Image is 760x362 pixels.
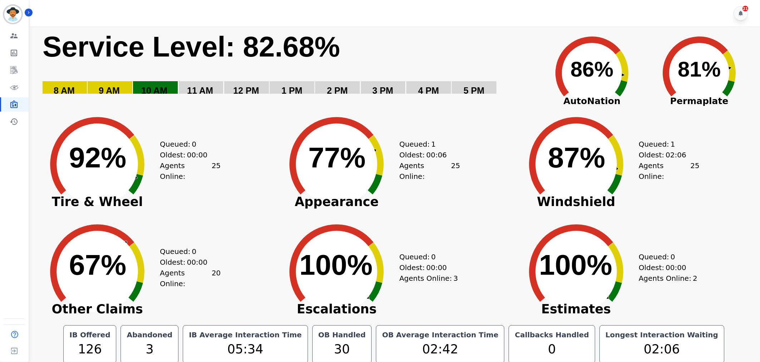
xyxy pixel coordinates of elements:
div: 0 [513,340,590,359]
div: Agents Online: [160,160,221,182]
div: OB Average Interaction Time [381,330,500,340]
span: 00:06 [426,150,447,160]
div: Agents Online: [160,268,221,289]
div: Queued: [639,139,692,150]
div: 02:42 [381,340,500,359]
text: 81% [678,57,721,81]
text: 77% [308,142,366,173]
div: Queued: [399,251,453,262]
div: Oldest: [639,150,692,160]
span: 0 [671,251,675,262]
text: 4 PM [418,85,439,96]
div: IB Average Interaction Time [187,330,303,340]
span: 00:00 [187,150,207,160]
span: 25 [212,160,221,182]
text: 1 PM [281,85,302,96]
span: Other Claims [35,305,160,313]
text: 12 PM [233,85,259,96]
div: Longest Interaction Waiting [604,330,720,340]
svg: Service Level: 0% [42,29,534,106]
text: Service Level: 82.68% [43,31,340,63]
text: 2 PM [327,85,348,96]
span: 20 [212,268,221,289]
div: Queued: [399,139,453,150]
span: Permaplate [646,94,753,108]
text: 8 AM [54,85,75,96]
text: 87% [548,142,605,173]
span: 25 [690,160,699,182]
span: Appearance [274,198,399,205]
div: 30 [317,340,367,359]
div: Callbacks Handled [513,330,590,340]
text: 11 AM [187,85,213,96]
span: AutoNation [538,94,646,108]
div: Abandoned [125,330,174,340]
text: 92% [69,142,126,173]
div: OB Handled [317,330,367,340]
div: 21 [742,6,748,11]
div: Oldest: [160,257,214,268]
div: Queued: [639,251,692,262]
text: 3 PM [372,85,393,96]
div: Oldest: [160,150,214,160]
div: Agents Online: [399,160,460,182]
text: 10 AM [141,85,167,96]
span: 25 [451,160,460,182]
div: 126 [68,340,112,359]
span: 00:00 [187,257,207,268]
text: 100% [299,249,373,281]
span: Estimates [514,305,639,313]
span: 02:06 [666,150,686,160]
img: Bordered avatar [4,6,21,23]
text: 86% [570,57,613,81]
div: Oldest: [399,262,453,273]
span: 2 [693,273,697,284]
div: 05:34 [187,340,303,359]
span: 0 [431,251,436,262]
text: 9 AM [99,85,120,96]
div: Oldest: [639,262,692,273]
text: 100% [539,249,612,281]
text: 67% [69,249,126,281]
span: 1 [431,139,436,150]
span: 0 [192,139,196,150]
div: Oldest: [399,150,453,160]
div: 3 [125,340,174,359]
div: Queued: [160,139,214,150]
span: 00:00 [666,262,686,273]
span: 0 [192,246,196,257]
div: Queued: [160,246,214,257]
span: Tire & Wheel [35,198,160,205]
div: Agents Online: [399,273,460,284]
div: IB Offered [68,330,112,340]
span: 00:00 [426,262,447,273]
span: 3 [453,273,458,284]
div: Agents Online: [639,273,700,284]
span: 1 [671,139,675,150]
div: Agents Online: [639,160,700,182]
span: Windshield [514,198,639,205]
div: 02:06 [604,340,720,359]
span: Escalations [274,305,399,313]
text: 5 PM [464,85,484,96]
